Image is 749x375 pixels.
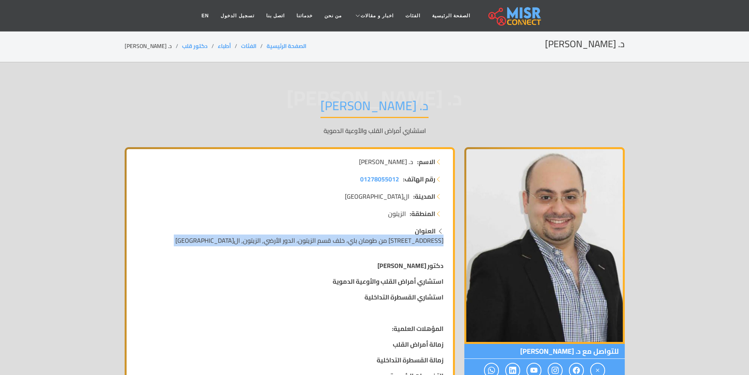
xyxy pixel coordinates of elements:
a: دكتور قلب [182,41,208,51]
strong: دكتور [PERSON_NAME] [377,260,444,272]
h1: د. [PERSON_NAME] [320,98,429,118]
a: خدماتنا [291,8,318,23]
strong: المدينة: [413,192,435,201]
a: الصفحة الرئيسية [426,8,476,23]
a: تسجيل الدخول [215,8,260,23]
span: 01278055012 [360,173,399,185]
img: د. أكرم إدوارد [464,147,625,344]
img: main.misr_connect [488,6,541,26]
strong: الاسم: [417,157,435,166]
strong: العنوان [415,225,436,237]
span: اخبار و مقالات [361,12,394,19]
a: الفئات [241,41,256,51]
strong: زمالة أمراض القلب [393,338,444,350]
strong: رقم الهاتف: [403,174,435,184]
p: استشاري أمراض القلب والأوعية الدموية [125,126,625,135]
a: أطباء [218,41,231,51]
strong: زمالة القسطرة التداخلية [377,354,444,366]
a: 01278055012 [360,174,399,184]
strong: المنطقة: [410,209,435,218]
span: [STREET_ADDRESS] من طومان باي، خلف قسم الزيتون، الدور الأرضي, الزيتون, ال[GEOGRAPHIC_DATA] [175,235,444,246]
a: اتصل بنا [260,8,291,23]
a: الفئات [399,8,426,23]
span: ال[GEOGRAPHIC_DATA] [345,192,409,201]
a: EN [196,8,215,23]
a: الصفحة الرئيسية [267,41,306,51]
li: د. [PERSON_NAME] [125,42,182,50]
span: للتواصل مع د. [PERSON_NAME] [464,344,625,359]
h2: د. [PERSON_NAME] [545,39,625,50]
strong: استشاري القسطرة التداخلية [364,291,444,303]
a: من نحن [318,8,348,23]
strong: المؤهلات العلمية: [392,323,444,334]
a: اخبار و مقالات [348,8,399,23]
span: الزيتون [388,209,406,218]
span: د. [PERSON_NAME] [359,157,413,166]
strong: استشاري أمراض القلب والأوعية الدموية [333,275,444,287]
